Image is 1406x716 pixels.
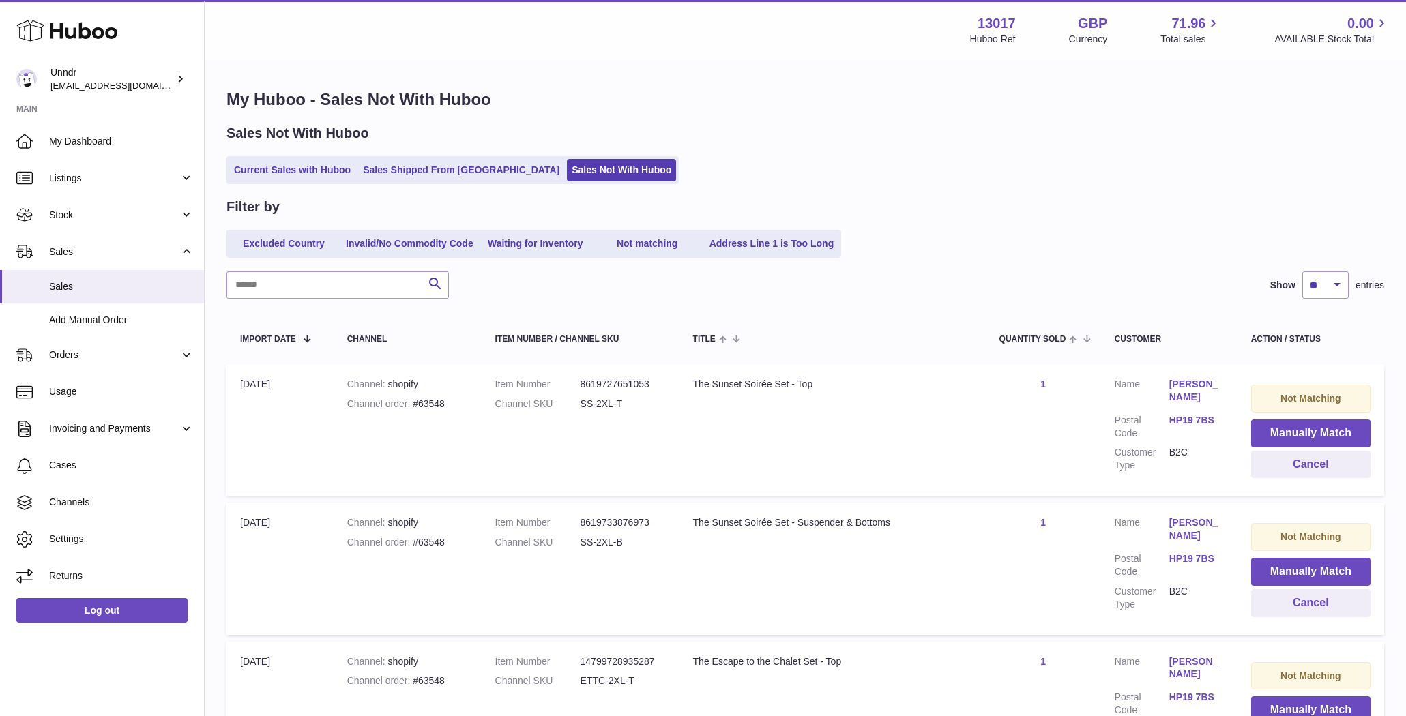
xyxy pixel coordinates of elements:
dt: Postal Code [1115,552,1169,578]
a: Waiting for Inventory [481,233,590,255]
dt: Customer Type [1115,585,1169,611]
a: Log out [16,598,188,623]
span: 0.00 [1347,14,1374,33]
button: Manually Match [1251,419,1371,447]
span: Cases [49,459,194,472]
label: Show [1270,279,1295,292]
td: [DATE] [226,503,334,634]
span: Sales [49,245,179,258]
strong: Not Matching [1280,393,1341,404]
div: #63548 [347,674,468,687]
span: [EMAIL_ADDRESS][DOMAIN_NAME] [50,80,201,91]
button: Cancel [1251,589,1371,617]
dt: Item Number [495,655,581,668]
dd: SS-2XL-T [581,398,666,411]
dt: Item Number [495,378,581,391]
dd: 8619727651053 [581,378,666,391]
span: 71.96 [1171,14,1205,33]
a: HP19 7BS [1169,691,1224,704]
span: Import date [240,335,296,344]
span: Channels [49,496,194,509]
a: Address Line 1 is Too Long [705,233,839,255]
span: Usage [49,385,194,398]
a: 71.96 Total sales [1160,14,1221,46]
a: Invalid/No Commodity Code [341,233,478,255]
a: HP19 7BS [1169,552,1224,565]
a: Not matching [593,233,702,255]
span: Total sales [1160,33,1221,46]
div: Action / Status [1251,335,1371,344]
dd: SS-2XL-B [581,536,666,549]
div: The Sunset Soirée Set - Suspender & Bottoms [693,516,972,529]
h2: Filter by [226,198,280,216]
span: Stock [49,209,179,222]
a: [PERSON_NAME] [1169,516,1224,542]
span: Settings [49,533,194,546]
a: Sales Not With Huboo [567,159,676,181]
span: AVAILABLE Stock Total [1274,33,1390,46]
strong: Channel [347,656,388,667]
span: Returns [49,569,194,582]
div: shopify [347,378,468,391]
div: Unndr [50,66,173,92]
a: 0.00 AVAILABLE Stock Total [1274,14,1390,46]
dt: Channel SKU [495,536,581,549]
span: Title [693,335,716,344]
div: shopify [347,655,468,668]
strong: Channel [347,517,388,528]
strong: Not Matching [1280,531,1341,542]
dt: Customer Type [1115,446,1169,472]
a: [PERSON_NAME] [1169,655,1224,681]
div: #63548 [347,398,468,411]
dd: 14799728935287 [581,655,666,668]
h1: My Huboo - Sales Not With Huboo [226,89,1384,110]
dt: Channel SKU [495,398,581,411]
div: The Sunset Soirée Set - Top [693,378,972,391]
dt: Name [1115,516,1169,546]
dt: Postal Code [1115,414,1169,440]
div: Currency [1069,33,1108,46]
a: [PERSON_NAME] [1169,378,1224,404]
div: #63548 [347,536,468,549]
a: Current Sales with Huboo [229,159,355,181]
button: Cancel [1251,451,1371,479]
span: Sales [49,280,194,293]
strong: GBP [1078,14,1107,33]
a: 1 [1040,517,1046,528]
td: [DATE] [226,364,334,496]
span: Invoicing and Payments [49,422,179,435]
img: sofiapanwar@gmail.com [16,69,37,89]
dt: Name [1115,378,1169,407]
a: HP19 7BS [1169,414,1224,427]
button: Manually Match [1251,558,1371,586]
span: entries [1356,279,1384,292]
span: Quantity Sold [999,335,1066,344]
dt: Name [1115,655,1169,685]
span: Orders [49,348,179,361]
div: shopify [347,516,468,529]
strong: Not Matching [1280,670,1341,681]
dd: ETTC-2XL-T [581,674,666,687]
a: Excluded Country [229,233,338,255]
span: Add Manual Order [49,314,194,327]
h2: Sales Not With Huboo [226,124,369,143]
div: Channel [347,335,468,344]
div: Huboo Ref [970,33,1016,46]
strong: Channel [347,378,388,389]
div: Item Number / Channel SKU [495,335,666,344]
strong: Channel order [347,398,413,409]
strong: 13017 [978,14,1016,33]
span: Listings [49,172,179,185]
div: Customer [1115,335,1224,344]
a: Sales Shipped From [GEOGRAPHIC_DATA] [358,159,564,181]
span: My Dashboard [49,135,194,148]
a: 1 [1040,378,1046,389]
strong: Channel order [347,537,413,548]
strong: Channel order [347,675,413,686]
dd: B2C [1169,446,1224,472]
dt: Channel SKU [495,674,581,687]
div: The Escape to the Chalet Set - Top [693,655,972,668]
a: 1 [1040,656,1046,667]
dd: 8619733876973 [581,516,666,529]
dd: B2C [1169,585,1224,611]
